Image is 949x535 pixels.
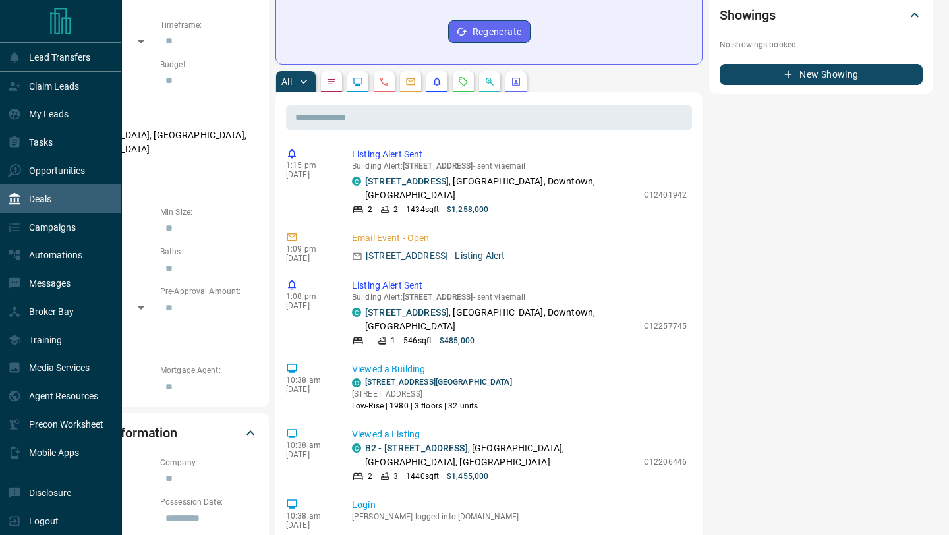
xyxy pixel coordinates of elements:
p: [STREET_ADDRESS] - Listing Alert [366,249,505,263]
div: condos.ca [352,177,361,186]
p: [STREET_ADDRESS] [352,388,512,400]
p: [DATE] [286,301,332,310]
p: [DATE] [286,254,332,263]
p: All [281,77,292,86]
svg: Lead Browsing Activity [353,76,363,87]
svg: Listing Alerts [432,76,442,87]
p: 1:15 pm [286,161,332,170]
p: Motivation: [55,167,258,179]
svg: Calls [379,76,389,87]
p: Areas Searched: [55,113,258,125]
p: C12257745 [644,320,687,332]
a: [STREET_ADDRESS] [365,307,449,318]
p: 1 [391,335,395,347]
p: 10:38 am [286,511,332,521]
p: No showings booked [720,39,923,51]
p: Baths: [160,246,258,258]
p: Company: [160,457,258,468]
button: New Showing [720,64,923,85]
svg: Emails [405,76,416,87]
p: 1:08 pm [286,292,332,301]
p: - [368,335,370,347]
p: Credit Score: [55,325,258,337]
p: Min Size: [160,206,258,218]
p: , [GEOGRAPHIC_DATA], Downtown, [GEOGRAPHIC_DATA] [365,306,637,333]
p: , [GEOGRAPHIC_DATA], [GEOGRAPHIC_DATA], [GEOGRAPHIC_DATA] [365,441,637,469]
p: [DATE] [286,385,332,394]
p: Viewed a Building [352,362,687,376]
p: [GEOGRAPHIC_DATA], [GEOGRAPHIC_DATA], [GEOGRAPHIC_DATA] [55,125,258,160]
p: 10:38 am [286,376,332,385]
svg: Opportunities [484,76,495,87]
p: 2 [368,204,372,215]
p: 1:09 pm [286,244,332,254]
p: [DATE] [286,170,332,179]
p: $1,455,000 [447,470,488,482]
p: 2 [393,204,398,215]
div: condos.ca [352,378,361,387]
p: Login [352,498,687,512]
p: , [GEOGRAPHIC_DATA], Downtown, [GEOGRAPHIC_DATA] [365,175,637,202]
svg: Notes [326,76,337,87]
div: condos.ca [352,308,361,317]
a: B2 - [STREET_ADDRESS] [365,443,468,453]
p: $1,258,000 [447,204,488,215]
p: 2 [368,470,372,482]
p: Low-Rise | 1980 | 3 floors | 32 units [352,400,512,412]
p: $485,000 [440,335,474,347]
p: Building Alert : - sent via email [352,161,687,171]
p: 10:38 am [286,441,332,450]
p: Building Alert : - sent via email [352,293,687,302]
a: [STREET_ADDRESS] [365,176,449,186]
span: [STREET_ADDRESS] [403,161,473,171]
h2: Showings [720,5,776,26]
p: Mortgage Agent: [160,364,258,376]
p: Email Event - Open [352,231,687,245]
p: Possession Date: [160,496,258,508]
p: 1440 sqft [406,470,439,482]
p: 1434 sqft [406,204,439,215]
p: Listing Alert Sent [352,279,687,293]
p: Timeframe: [160,19,258,31]
p: Listing Alert Sent [352,148,687,161]
p: Budget: [160,59,258,70]
div: condos.ca [352,443,361,453]
p: 3 [393,470,398,482]
p: C12401942 [644,189,687,201]
a: [STREET_ADDRESS][GEOGRAPHIC_DATA] [365,378,512,387]
p: Viewed a Listing [352,428,687,441]
button: Regenerate [448,20,531,43]
p: [DATE] [286,450,332,459]
span: [STREET_ADDRESS] [403,293,473,302]
p: C12206446 [644,456,687,468]
p: Pre-Approval Amount: [160,285,258,297]
p: 546 sqft [403,335,432,347]
p: [PERSON_NAME] logged into [DOMAIN_NAME] [352,512,687,521]
div: Personal Information [55,417,258,449]
p: [DATE] [286,521,332,530]
svg: Agent Actions [511,76,521,87]
svg: Requests [458,76,469,87]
